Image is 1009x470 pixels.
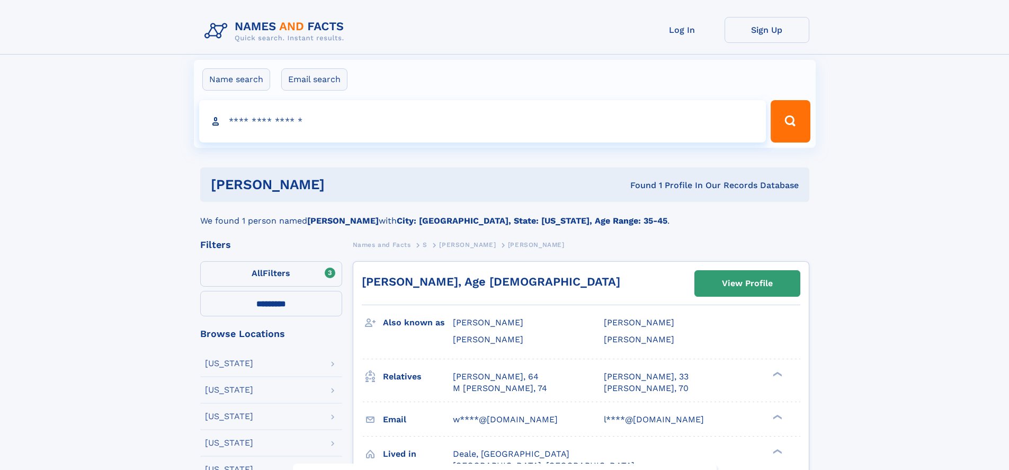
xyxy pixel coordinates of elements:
[200,329,342,339] div: Browse Locations
[353,238,411,251] a: Names and Facts
[604,334,674,344] span: [PERSON_NAME]
[477,180,799,191] div: Found 1 Profile In Our Records Database
[770,370,783,377] div: ❯
[604,317,674,327] span: [PERSON_NAME]
[722,271,773,296] div: View Profile
[205,386,253,394] div: [US_STATE]
[383,314,453,332] h3: Also known as
[439,241,496,249] span: [PERSON_NAME]
[307,216,379,226] b: [PERSON_NAME]
[205,439,253,447] div: [US_STATE]
[383,368,453,386] h3: Relatives
[200,240,342,250] div: Filters
[604,383,689,394] a: [PERSON_NAME], 70
[281,68,347,91] label: Email search
[211,178,478,191] h1: [PERSON_NAME]
[200,17,353,46] img: Logo Names and Facts
[362,275,620,288] a: [PERSON_NAME], Age [DEMOGRAPHIC_DATA]
[397,216,667,226] b: City: [GEOGRAPHIC_DATA], State: [US_STATE], Age Range: 35-45
[640,17,725,43] a: Log In
[439,238,496,251] a: [PERSON_NAME]
[423,241,427,249] span: S
[453,317,523,327] span: [PERSON_NAME]
[771,100,810,143] button: Search Button
[453,334,523,344] span: [PERSON_NAME]
[423,238,427,251] a: S
[453,383,547,394] a: M [PERSON_NAME], 74
[200,261,342,287] label: Filters
[453,449,569,459] span: Deale, [GEOGRAPHIC_DATA]
[202,68,270,91] label: Name search
[770,413,783,420] div: ❯
[205,412,253,421] div: [US_STATE]
[770,448,783,455] div: ❯
[604,371,689,383] a: [PERSON_NAME], 33
[205,359,253,368] div: [US_STATE]
[508,241,565,249] span: [PERSON_NAME]
[695,271,800,296] a: View Profile
[199,100,766,143] input: search input
[383,445,453,463] h3: Lived in
[200,202,809,227] div: We found 1 person named with .
[725,17,809,43] a: Sign Up
[453,371,539,383] a: [PERSON_NAME], 64
[252,268,263,278] span: All
[383,411,453,429] h3: Email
